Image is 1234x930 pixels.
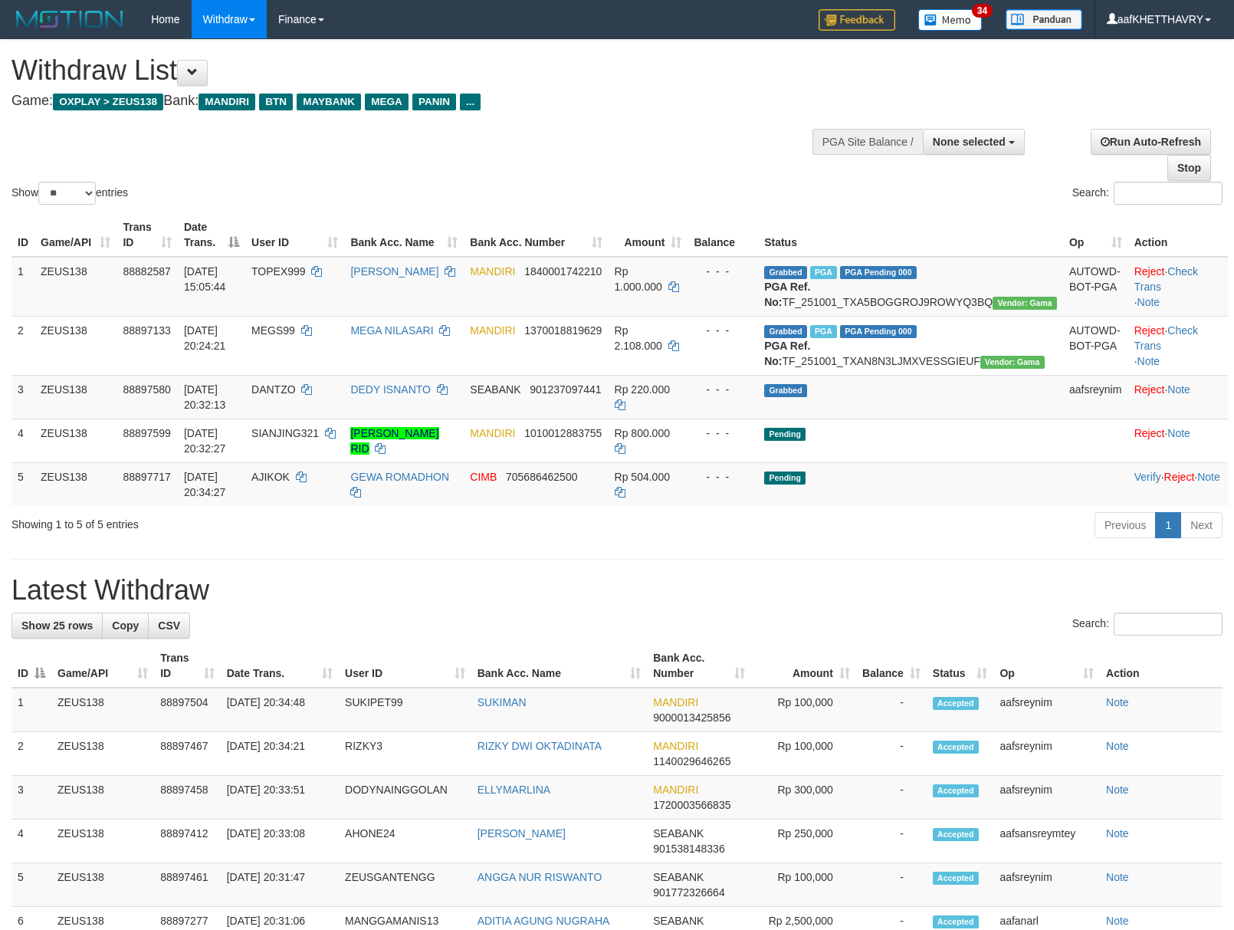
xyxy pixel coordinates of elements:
[1134,471,1161,483] a: Verify
[11,644,51,688] th: ID: activate to sort column descending
[184,471,226,498] span: [DATE] 20:34:27
[1197,471,1220,483] a: Note
[993,820,1100,863] td: aafsansreymtey
[221,732,339,776] td: [DATE] 20:34:21
[1128,462,1228,506] td: · ·
[245,213,344,257] th: User ID: activate to sort column ascending
[1128,375,1228,419] td: ·
[11,688,51,732] td: 1
[1091,129,1211,155] a: Run Auto-Refresh
[350,265,438,278] a: [PERSON_NAME]
[653,827,704,840] span: SEABANK
[412,94,456,110] span: PANIN
[11,776,51,820] td: 3
[524,427,602,439] span: Copy 1010012883755 to clipboard
[478,915,610,927] a: ADITIA AGUNG NUGRAHA
[350,471,449,483] a: GEWA ROMADHON
[1167,383,1190,396] a: Note
[751,776,856,820] td: Rp 300,000
[51,732,154,776] td: ZEUS138
[34,375,117,419] td: ZEUS138
[506,471,577,483] span: Copy 705686462500 to clipboard
[764,266,807,279] span: Grabbed
[615,427,670,439] span: Rp 800.000
[615,265,662,293] span: Rp 1.000.000
[751,688,856,732] td: Rp 100,000
[158,619,180,632] span: CSV
[1114,182,1223,205] input: Search:
[933,784,979,797] span: Accepted
[259,94,293,110] span: BTN
[184,324,226,352] span: [DATE] 20:24:21
[1063,213,1128,257] th: Op: activate to sort column ascending
[251,471,290,483] span: AJIKOK
[460,94,481,110] span: ...
[1063,375,1128,419] td: aafsreynim
[470,427,515,439] span: MANDIRI
[751,863,856,907] td: Rp 100,000
[933,136,1006,148] span: None selected
[758,257,1063,317] td: TF_251001_TXA5BOGGROJ9ROWYQ3BQ
[38,182,96,205] select: Showentries
[694,264,752,279] div: - - -
[1134,324,1198,352] a: Check Trans
[694,323,752,338] div: - - -
[972,4,993,18] span: 34
[184,383,226,411] span: [DATE] 20:32:13
[112,619,139,632] span: Copy
[11,257,34,317] td: 1
[530,383,601,396] span: Copy 901237097441 to clipboard
[856,688,927,732] td: -
[933,741,979,754] span: Accepted
[993,776,1100,820] td: aafsreynim
[11,316,34,375] td: 2
[221,644,339,688] th: Date Trans.: activate to sort column ascending
[653,799,730,811] span: Copy 1720003566835 to clipboard
[812,129,923,155] div: PGA Site Balance /
[653,696,698,708] span: MANDIRI
[1134,383,1165,396] a: Reject
[1128,213,1228,257] th: Action
[11,575,1223,606] h1: Latest Withdraw
[933,915,979,928] span: Accepted
[184,265,226,293] span: [DATE] 15:05:44
[117,213,177,257] th: Trans ID: activate to sort column ascending
[653,784,698,796] span: MANDIRI
[653,843,724,855] span: Copy 901538148336 to clipboard
[154,732,221,776] td: 88897467
[615,324,662,352] span: Rp 2.108.000
[647,644,751,688] th: Bank Acc. Number: activate to sort column ascending
[694,426,752,441] div: - - -
[11,613,103,639] a: Show 25 rows
[178,213,245,257] th: Date Trans.: activate to sort column descending
[1137,355,1160,367] a: Note
[199,94,255,110] span: MANDIRI
[653,711,730,724] span: Copy 9000013425856 to clipboard
[470,383,520,396] span: SEABANK
[758,213,1063,257] th: Status
[251,427,319,439] span: SIANJING321
[840,266,917,279] span: PGA Pending
[653,755,730,767] span: Copy 1140029646265 to clipboard
[350,427,438,455] a: [PERSON_NAME] RID
[933,697,979,710] span: Accepted
[524,265,602,278] span: Copy 1840001742210 to clipboard
[350,324,433,337] a: MEGA NILASARI
[764,281,810,308] b: PGA Ref. No:
[1106,871,1129,883] a: Note
[653,886,724,899] span: Copy 901772326664 to clipboard
[53,94,163,110] span: OXPLAY > ZEUS138
[751,820,856,863] td: Rp 250,000
[21,619,93,632] span: Show 25 rows
[123,383,170,396] span: 88897580
[123,471,170,483] span: 88897717
[11,462,34,506] td: 5
[1164,471,1195,483] a: Reject
[524,324,602,337] span: Copy 1370018819629 to clipboard
[933,828,979,841] span: Accepted
[1134,427,1165,439] a: Reject
[764,325,807,338] span: Grabbed
[339,863,471,907] td: ZEUSGANTENGG
[1072,613,1223,636] label: Search:
[470,265,515,278] span: MANDIRI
